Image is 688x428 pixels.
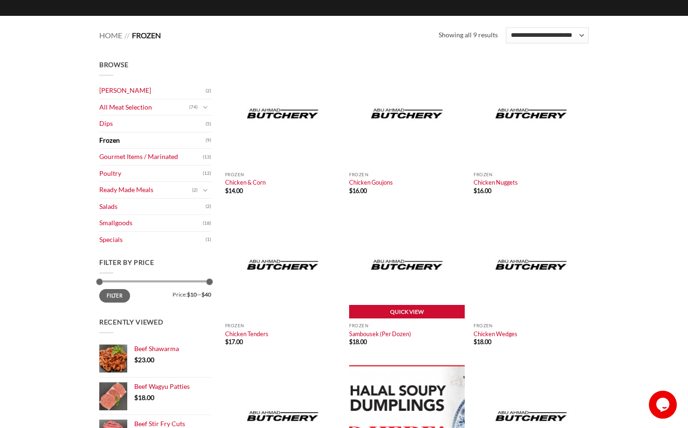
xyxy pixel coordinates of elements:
bdi: 17.00 [225,338,243,345]
p: Frozen [225,323,340,328]
a: Chicken Wedges [474,330,517,338]
span: $40 [201,291,211,298]
a: [PERSON_NAME] [99,83,206,99]
a: Dips [99,116,206,132]
span: Filter by price [99,258,154,266]
span: $ [474,338,477,345]
span: $ [225,187,228,194]
span: (1) [206,233,211,247]
span: $10 [187,291,197,298]
a: Gourmet Items / Marinated [99,149,203,165]
img: Placeholder [474,60,589,167]
p: Frozen [349,172,464,177]
bdi: 14.00 [225,187,243,194]
p: Frozen [474,172,589,177]
a: Chicken Goujons [349,179,393,186]
button: Toggle [200,185,211,195]
img: Placeholder [349,60,464,167]
span: Beef Wagyu Patties [134,382,190,390]
span: (5) [206,117,211,131]
span: Beef Shawarma [134,345,179,352]
bdi: 18.00 [134,393,154,401]
a: Beef Wagyu Patties [134,382,211,391]
img: Placeholder [474,211,589,319]
bdi: 18.00 [474,338,491,345]
a: Sambousek (Per Dozen) [349,330,411,338]
a: Beef Stir Fry Cuts [134,420,211,428]
span: Frozen [132,31,161,40]
select: Shop order [506,28,589,43]
a: Chicken & Corn [225,179,266,186]
bdi: 16.00 [474,187,491,194]
img: Placeholder [225,211,340,319]
span: (9) [206,133,211,147]
span: (2) [206,84,211,98]
a: Chicken Tenders [225,330,268,338]
span: (12) [203,166,211,180]
span: $ [134,356,138,364]
button: Filter [99,289,130,302]
iframe: chat widget [649,391,679,419]
span: $ [349,187,352,194]
a: All Meat Selection [99,99,189,116]
p: Frozen [349,323,464,328]
a: Ready Made Meals [99,182,192,198]
span: (74) [189,100,198,114]
div: Price: — [99,289,211,297]
span: Beef Stir Fry Cuts [134,420,185,428]
a: Beef Shawarma [134,345,211,353]
span: (13) [203,150,211,164]
a: Salads [99,199,206,215]
span: $ [134,393,138,401]
span: // [124,31,130,40]
a: Chicken Nuggets [474,179,518,186]
img: Placeholder [225,60,340,167]
a: Specials [99,232,206,248]
span: Browse [99,61,128,69]
p: Frozen [225,172,340,177]
span: $ [225,338,228,345]
p: Frozen [474,323,589,328]
a: Quick View [349,305,464,319]
span: (2) [192,183,198,197]
span: $ [349,338,352,345]
span: (2) [206,200,211,214]
img: Placeholder [349,211,464,319]
p: Showing all 9 results [439,30,498,41]
span: $ [474,187,477,194]
a: Home [99,31,122,40]
a: Smallgoods [99,215,203,231]
bdi: 18.00 [349,338,367,345]
span: (18) [203,216,211,230]
bdi: 16.00 [349,187,367,194]
a: Frozen [99,132,206,149]
button: Toggle [200,102,211,112]
a: Poultry [99,166,203,182]
span: Recently Viewed [99,318,164,326]
bdi: 23.00 [134,356,154,364]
